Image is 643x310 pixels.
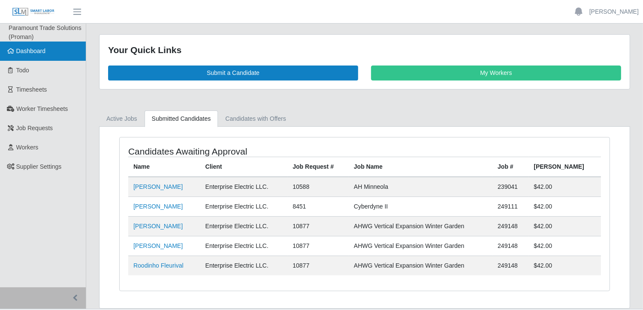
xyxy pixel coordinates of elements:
[287,216,349,236] td: 10877
[16,86,47,93] span: Timesheets
[133,223,183,230] a: [PERSON_NAME]
[16,144,39,151] span: Workers
[528,236,601,256] td: $42.00
[528,177,601,197] td: $42.00
[200,216,288,236] td: Enterprise Electric LLC.
[16,163,62,170] span: Supplier Settings
[371,66,621,80] a: My Workers
[128,157,200,177] th: Name
[349,216,492,236] td: AHWG Vertical Expansion Winter Garden
[133,183,183,190] a: [PERSON_NAME]
[200,236,288,256] td: Enterprise Electric LLC.
[349,177,492,197] td: AH Minneola
[145,110,218,127] a: Submitted Candidates
[589,7,639,16] a: [PERSON_NAME]
[218,110,293,127] a: Candidates with Offers
[287,256,349,275] td: 10877
[16,125,53,131] span: Job Requests
[528,216,601,236] td: $42.00
[128,146,318,157] h4: Candidates Awaiting Approval
[16,105,68,112] span: Worker Timesheets
[349,197,492,216] td: Cyberdyne II
[133,262,184,269] a: Roodinho Fleurival
[349,157,492,177] th: Job Name
[287,236,349,256] td: 10877
[287,177,349,197] td: 10588
[16,67,29,74] span: Todo
[133,203,183,210] a: [PERSON_NAME]
[9,24,82,40] span: Paramount Trade Solutions (Proman)
[528,197,601,216] td: $42.00
[108,43,621,57] div: Your Quick Links
[492,197,528,216] td: 249111
[200,177,288,197] td: Enterprise Electric LLC.
[492,177,528,197] td: 239041
[99,110,145,127] a: Active Jobs
[492,236,528,256] td: 249148
[492,256,528,275] td: 249148
[16,48,46,54] span: Dashboard
[287,157,349,177] th: Job Request #
[492,216,528,236] td: 249148
[200,157,288,177] th: Client
[108,66,358,80] a: Submit a Candidate
[492,157,528,177] th: Job #
[200,197,288,216] td: Enterprise Electric LLC.
[349,256,492,275] td: AHWG Vertical Expansion Winter Garden
[287,197,349,216] td: 8451
[349,236,492,256] td: AHWG Vertical Expansion Winter Garden
[528,157,601,177] th: [PERSON_NAME]
[200,256,288,275] td: Enterprise Electric LLC.
[528,256,601,275] td: $42.00
[12,7,55,17] img: SLM Logo
[133,242,183,249] a: [PERSON_NAME]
